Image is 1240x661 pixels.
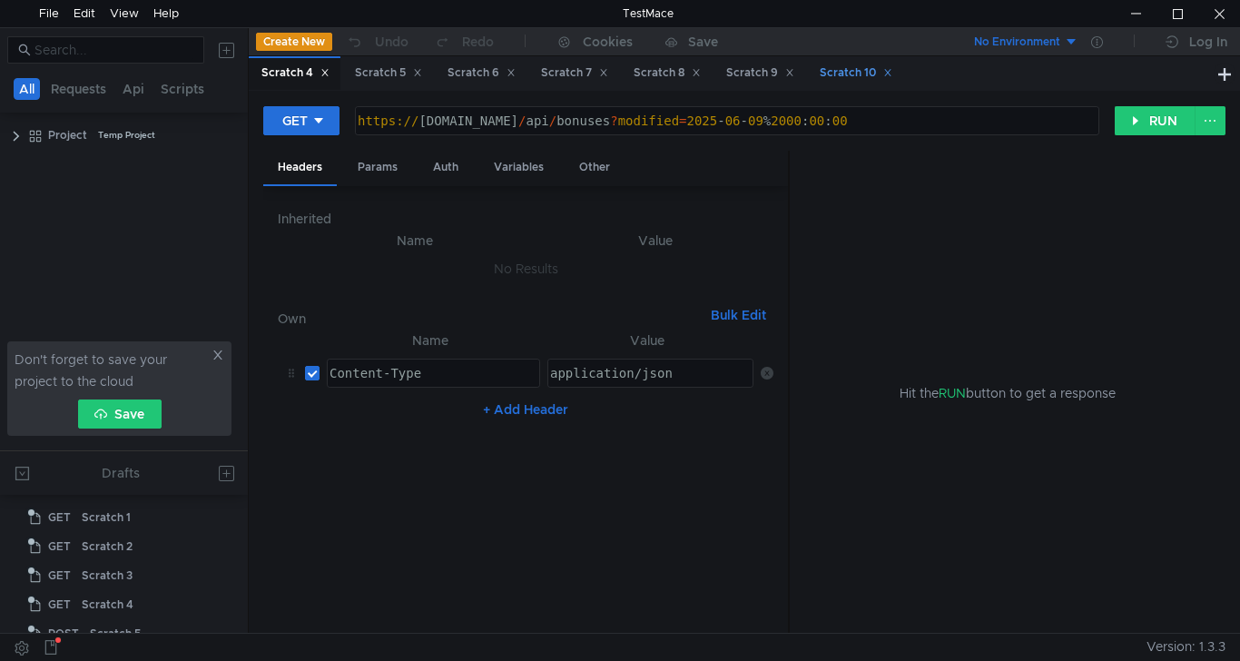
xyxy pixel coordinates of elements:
[292,230,537,252] th: Name
[355,64,422,83] div: Scratch 5
[48,562,71,589] span: GET
[82,562,133,589] div: Scratch 3
[1189,31,1227,53] div: Log In
[48,533,71,560] span: GET
[494,261,558,277] nz-embed-empty: No Results
[155,78,210,100] button: Scripts
[82,591,133,618] div: Scratch 4
[952,27,1078,56] button: No Environment
[34,40,193,60] input: Search...
[565,151,625,184] div: Other
[15,349,208,392] span: Don't forget to save your project to the cloud
[278,308,704,330] h6: Own
[974,34,1060,51] div: No Environment
[418,151,473,184] div: Auth
[282,111,308,131] div: GET
[939,385,966,401] span: RUN
[90,620,141,647] div: Scratch 5
[82,533,133,560] div: Scratch 2
[726,64,794,83] div: Scratch 9
[900,383,1116,403] span: Hit the button to get a response
[820,64,892,83] div: Scratch 10
[704,304,773,326] button: Bulk Edit
[278,208,773,230] h6: Inherited
[343,151,412,184] div: Params
[1147,634,1225,660] span: Version: 1.3.3
[479,151,558,184] div: Variables
[78,400,162,429] button: Save
[82,504,131,531] div: Scratch 1
[263,106,340,135] button: GET
[448,64,516,83] div: Scratch 6
[634,64,701,83] div: Scratch 8
[117,78,150,100] button: Api
[375,31,408,53] div: Undo
[102,462,140,484] div: Drafts
[48,122,87,149] div: Project
[537,230,773,252] th: Value
[540,330,753,351] th: Value
[48,504,71,531] span: GET
[476,399,576,420] button: + Add Header
[261,64,330,83] div: Scratch 4
[45,78,112,100] button: Requests
[256,33,332,51] button: Create New
[263,151,337,186] div: Headers
[14,78,40,100] button: All
[421,28,507,55] button: Redo
[462,31,494,53] div: Redo
[583,31,633,53] div: Cookies
[541,64,608,83] div: Scratch 7
[98,122,155,149] div: Temp Project
[48,591,71,618] span: GET
[332,28,421,55] button: Undo
[320,330,540,351] th: Name
[688,35,718,48] div: Save
[48,620,79,647] span: POST
[1115,106,1196,135] button: RUN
